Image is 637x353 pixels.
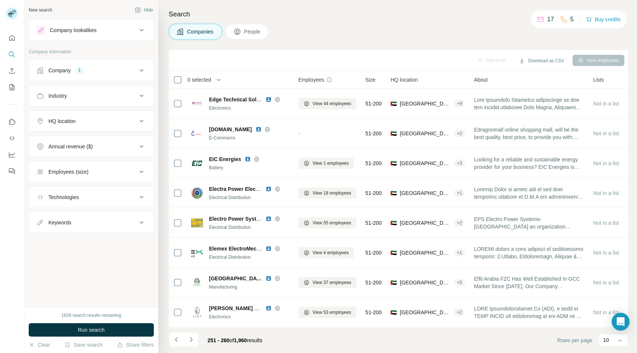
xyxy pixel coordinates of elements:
button: Feedback [6,164,18,178]
span: About [474,76,488,83]
span: 251 - 260 [207,337,229,343]
p: Company information [29,48,154,55]
span: Electro Power Systems [209,216,267,222]
button: Technologies [29,188,153,206]
div: Electronics [209,313,289,320]
span: EIC Energies [209,155,241,163]
span: Lists [593,76,604,83]
button: Use Surfe API [6,132,18,145]
div: Electrical Distribution [209,254,289,261]
span: 51-200 [365,279,382,286]
div: HQ location [48,117,76,125]
span: Size [365,76,375,83]
button: View 53 employees [298,307,356,318]
span: [DOMAIN_NAME] [209,126,252,133]
span: Edragonmall online shopping mall, will be the best quality, best price, to provide you with: mobi... [474,126,584,141]
span: Not in a list [593,220,619,226]
button: Industry [29,87,153,105]
div: + 1 [454,190,465,196]
button: Clear [29,341,50,349]
button: Hide [130,4,158,16]
button: View 55 employees [298,217,356,228]
span: Not in a list [593,160,619,166]
button: Navigate to next page [184,332,199,347]
div: + 2 [454,130,465,137]
div: Employees (size) [48,168,88,176]
img: LinkedIn logo [266,186,272,192]
span: [GEOGRAPHIC_DATA] [209,275,262,282]
span: Elemex ElectroMechanical -OPC [209,246,289,252]
span: LORE Ipsumdolorsitamet Co (ADI), e sedd ei TEMP INCID utl etdoloremag al eni ADM ve qui nost 1848... [474,305,584,320]
button: Keywords [29,214,153,231]
span: 51-200 [365,160,382,167]
div: New search [29,7,52,13]
span: View 55 employees [313,220,351,226]
button: Download as CSV [514,55,569,66]
span: Employees [298,76,324,83]
button: View 37 employees [298,277,356,288]
span: 🇦🇪 [390,189,397,197]
div: Electrical Distribution [209,194,289,201]
span: Not in a list [593,280,619,286]
span: 🇦🇪 [390,309,397,316]
span: Not in a list [593,101,619,107]
span: Looking for a reliable and sustainable energy provider for your business? EIC Energies is here to... [474,156,584,171]
span: View 1 employees [313,160,349,167]
img: LinkedIn logo [266,246,272,252]
span: Not in a list [593,190,619,196]
span: HQ location [390,76,418,83]
img: LinkedIn logo [266,305,272,311]
div: + 3 [454,160,465,167]
button: Navigate to previous page [169,332,184,347]
span: Lore Ipsumdolo Sitametco adipiscinge se doe tem incidid utlaboree Dolo Magna, Aliquaeni Adminimv,... [474,96,584,111]
div: Open Intercom Messenger [612,313,630,331]
span: Not in a list [593,309,619,315]
span: 🇦🇪 [390,219,397,227]
img: LinkedIn logo [266,97,272,103]
img: Logo of Electra Power Electromechanical Contracting [191,187,203,199]
span: [GEOGRAPHIC_DATA], [GEOGRAPHIC_DATA] [400,309,451,316]
button: View 1 employees [298,158,354,169]
span: Loremip Dolor si ametc adi el sed doei temporinc utlabore et D.M.A eni adminimvenia Quisno Exerci... [474,186,584,201]
span: 🇦🇪 [390,249,397,256]
div: + 5 [454,279,465,286]
span: Rows per page [557,337,592,344]
span: [GEOGRAPHIC_DATA], [GEOGRAPHIC_DATA] [400,130,451,137]
button: Dashboard [6,148,18,161]
span: EPS Electro Power Systems-[GEOGRAPHIC_DATA] an organization dedicated to professional approach in... [474,215,584,230]
button: Save search [64,341,102,349]
img: Logo of Elemex ElectroMechanical -OPC [191,247,203,259]
span: 0 selected [187,76,211,83]
span: View 4 employees [313,249,349,256]
span: 51-200 [365,219,382,227]
span: Not in a list [593,250,619,256]
span: Not in a list [593,130,619,136]
img: Logo of Edge Technical Solution [191,98,203,110]
img: Logo of ELMA Electromechanical [191,306,203,318]
img: Logo of Edragonmall.com [191,130,203,136]
div: 1628 search results remaining [61,312,121,319]
p: 17 [547,15,554,24]
span: 🇦🇪 [390,100,397,107]
span: View 44 employees [313,100,351,107]
p: 10 [603,336,609,344]
p: 5 [570,15,574,24]
span: 🇦🇪 [390,279,397,286]
button: View 44 employees [298,98,356,109]
button: Annual revenue ($) [29,138,153,155]
span: results [207,337,262,343]
button: Employees (size) [29,163,153,181]
button: Buy credits [586,14,621,25]
span: [GEOGRAPHIC_DATA], [GEOGRAPHIC_DATA] [400,249,451,256]
span: [GEOGRAPHIC_DATA] [400,219,451,227]
div: E-Commerce [209,135,289,141]
span: [GEOGRAPHIC_DATA] [400,160,451,167]
div: Industry [48,92,67,100]
span: LOREMI dolors a cons adipisci el seddoeiusmo temporin: 2.Utlabo, Etdoloremagn, Aliquae & Adminimv... [474,245,584,260]
h4: Search [169,9,628,19]
span: 51-200 [365,130,382,137]
button: My lists [6,81,18,94]
button: Run search [29,323,154,337]
div: Battery [209,164,289,171]
div: + 2 [454,309,465,316]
